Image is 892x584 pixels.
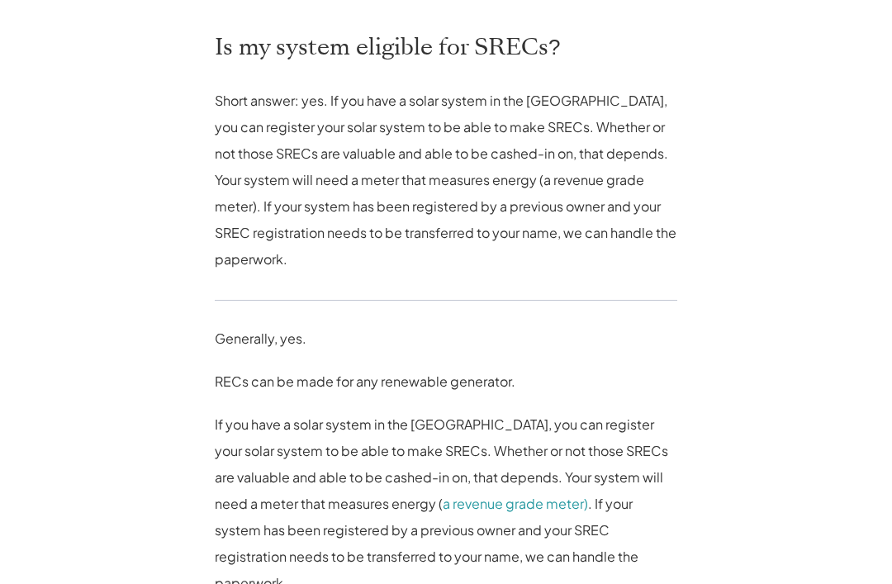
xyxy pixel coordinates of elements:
p: RECs can be made for any renewable generator. [215,368,677,395]
a: a revenue grade meter) [443,495,588,512]
p: Generally, yes. [215,325,677,352]
h2: Is my system eligible for SRECs? [215,31,677,63]
p: Short answer: yes. If you have a solar system in the [GEOGRAPHIC_DATA], you can register your sol... [215,88,677,273]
